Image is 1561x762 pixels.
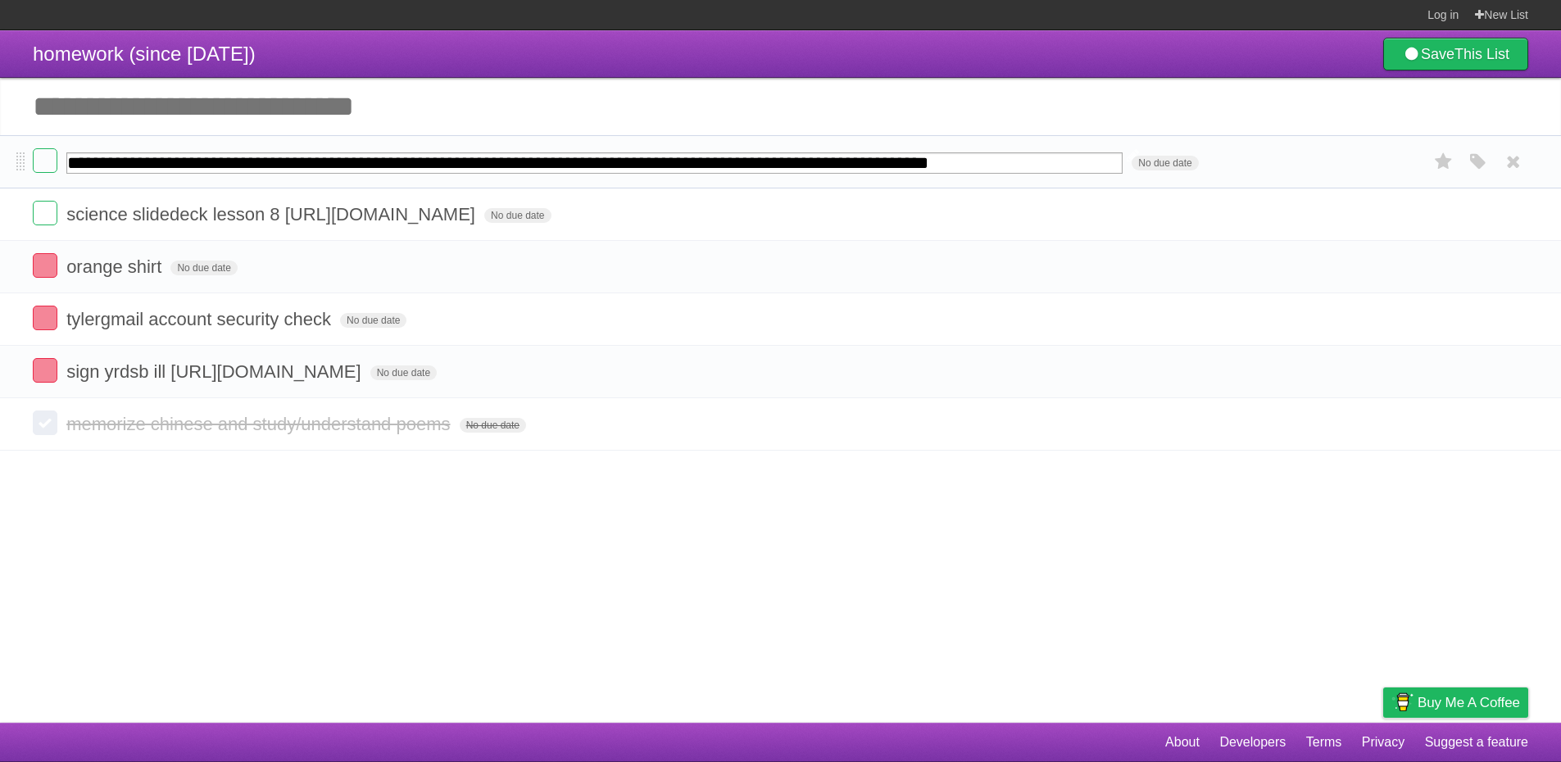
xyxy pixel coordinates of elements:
[1362,727,1404,758] a: Privacy
[460,418,526,433] span: No due date
[33,253,57,278] label: Done
[1454,46,1509,62] b: This List
[33,43,256,65] span: homework (since [DATE])
[33,201,57,225] label: Done
[1165,727,1200,758] a: About
[1391,688,1414,716] img: Buy me a coffee
[66,361,365,382] span: sign yrdsb ill [URL][DOMAIN_NAME]
[1383,687,1528,718] a: Buy me a coffee
[340,313,406,328] span: No due date
[1132,156,1198,170] span: No due date
[1383,38,1528,70] a: SaveThis List
[33,410,57,435] label: Done
[66,414,454,434] span: memorize chinese and study/understand poems
[170,261,237,275] span: No due date
[66,256,166,277] span: orange shirt
[66,204,479,225] span: science slidedeck lesson 8 [URL][DOMAIN_NAME]
[1418,688,1520,717] span: Buy me a coffee
[484,208,551,223] span: No due date
[370,365,437,380] span: No due date
[1428,148,1459,175] label: Star task
[33,148,57,173] label: Done
[33,306,57,330] label: Done
[66,309,335,329] span: tylergmail account security check
[1219,727,1286,758] a: Developers
[33,358,57,383] label: Done
[1425,727,1528,758] a: Suggest a feature
[1306,727,1342,758] a: Terms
